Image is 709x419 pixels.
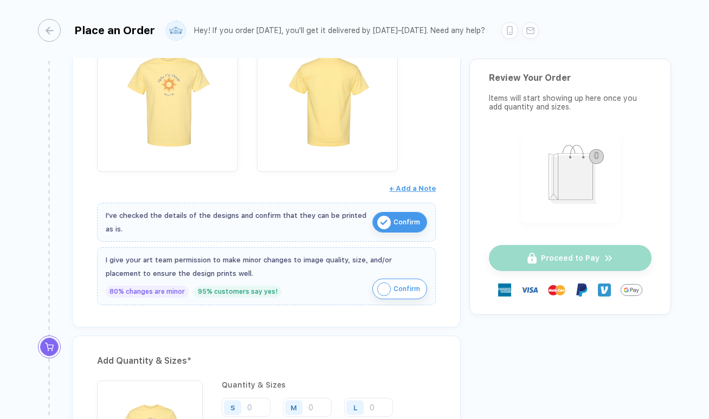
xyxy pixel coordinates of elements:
div: Hey! If you order [DATE], you'll get it delivered by [DATE]–[DATE]. Need any help? [194,26,485,35]
div: 80% changes are minor [106,286,189,298]
div: Add Quantity & Sizes [97,352,436,370]
div: I've checked the details of the designs and confirm that they can be printed as is. [106,209,367,236]
div: Place an Order [74,24,155,37]
img: icon [377,282,391,296]
button: + Add a Note [389,180,436,197]
div: Items will start showing up here once you add quantity and sizes. [489,94,652,111]
div: I give your art team permission to make minor changes to image quality, size, and/or placement to... [106,253,427,280]
div: M [291,403,297,411]
div: S [230,403,235,411]
img: Paypal [575,283,588,296]
img: express [498,283,511,296]
div: L [353,403,357,411]
img: master-card [548,281,565,299]
div: 95% customers say yes! [194,286,281,298]
span: Confirm [394,280,420,298]
img: visa [521,281,538,299]
img: shopping_bag.png [526,138,615,216]
img: Venmo [598,283,611,296]
img: icon [377,216,391,229]
img: 89e5b0f0-723b-4261-9599-896bc3e571e4_nt_front_1758656013270.jpg [102,30,233,160]
button: iconConfirm [372,279,427,299]
img: user profile [166,21,185,40]
img: GPay [621,279,642,301]
img: 89e5b0f0-723b-4261-9599-896bc3e571e4_nt_back_1758656013271.jpg [262,30,392,160]
span: Confirm [394,214,420,231]
div: Quantity & Sizes [222,381,436,389]
button: iconConfirm [372,212,427,233]
span: + Add a Note [389,184,436,192]
div: Review Your Order [489,73,652,83]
